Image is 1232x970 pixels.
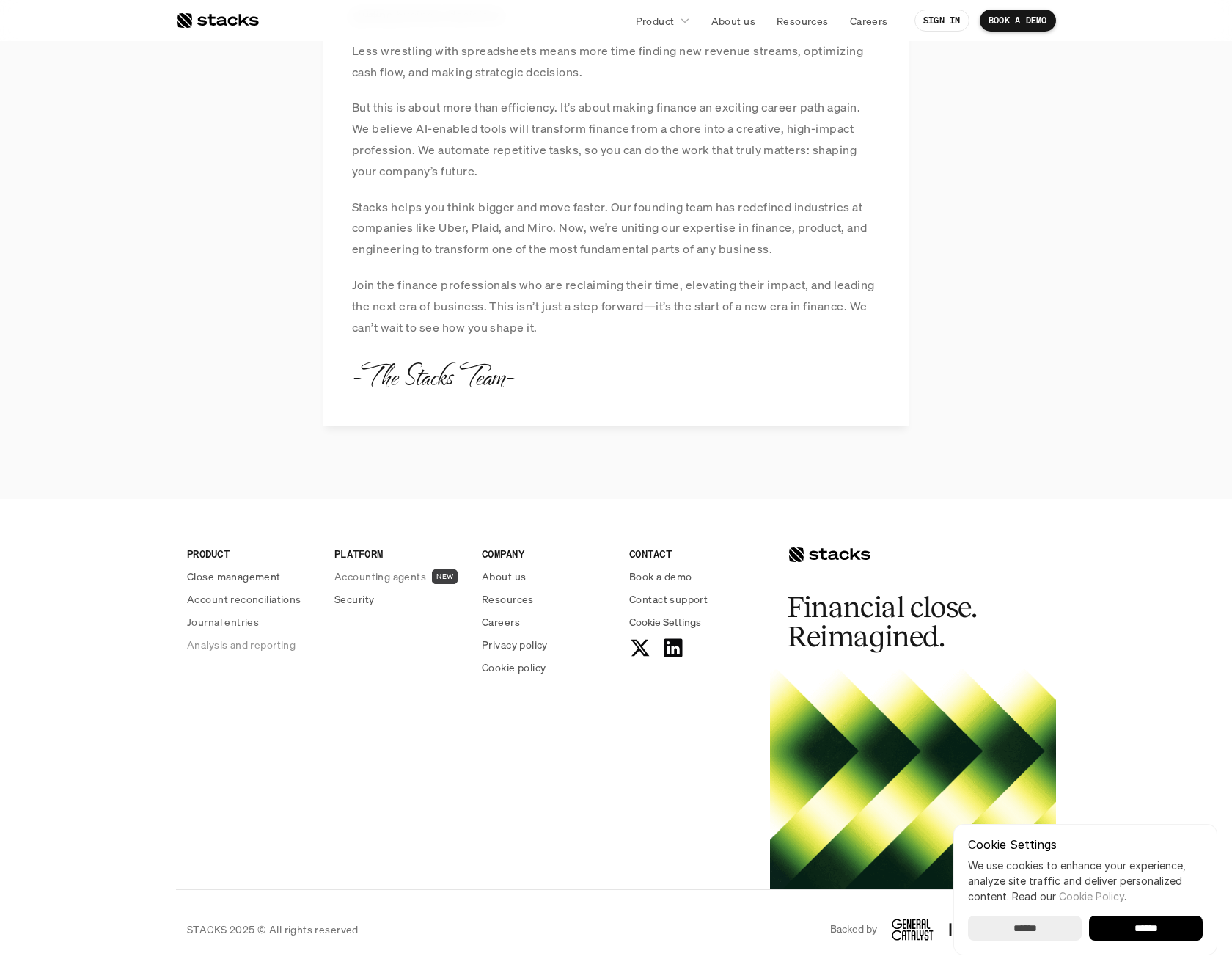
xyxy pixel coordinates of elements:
[482,614,520,630] p: Careers
[923,15,961,26] p: SIGN IN
[187,591,301,607] p: Account reconciliations
[334,591,374,607] p: Security
[482,569,526,584] p: About us
[187,614,317,630] a: Journal entries
[788,593,1008,652] h2: Financial close. Reimagined.
[482,546,612,561] p: COMPANY
[352,197,880,260] p: Stacks helps you think bigger and move faster. Our founding team has redefined industries at comp...
[968,858,1203,904] p: We use cookies to enhance your experience, analyze site traffic and deliver personalized content.
[482,591,534,607] p: Resources
[482,637,548,652] p: Privacy policy
[703,7,764,34] a: About us
[482,637,612,652] a: Privacy policy
[352,97,880,181] p: But this is about more than efficiency. It’s about making finance an exciting career path again. ...
[629,614,701,630] button: Cookie Trigger
[187,546,317,561] p: PRODUCT
[482,591,612,607] a: Resources
[629,569,692,584] p: Book a demo
[1012,890,1126,902] span: Read our .
[334,569,464,584] a: Accounting agentsNEW
[980,10,1056,32] a: BOOK A DEMO
[334,546,464,561] p: PLATFORM
[841,7,897,34] a: Careers
[187,637,296,652] p: Analysis and reporting
[187,591,317,607] a: Account reconciliations
[629,591,759,607] a: Contact support
[1059,890,1124,902] a: Cookie Policy
[482,614,612,630] a: Careers
[334,569,426,584] p: Accounting agents
[482,569,612,584] a: About us
[629,614,701,630] span: Cookie Settings
[830,923,877,936] p: Backed by
[352,274,880,338] p: Join the finance professionals who are reclaiming their time, elevating their impact, and leading...
[482,660,546,675] p: Cookie policy
[352,355,513,395] p: -The Stacks Team-
[968,839,1203,850] p: Cookie Settings
[187,569,281,584] p: Close management
[989,15,1047,26] p: BOOK A DEMO
[629,546,759,561] p: CONTACT
[187,569,317,584] a: Close management
[629,569,759,584] a: Book a demo
[187,637,317,652] a: Analysis and reporting
[334,591,464,607] a: Security
[768,7,837,34] a: Resources
[187,922,359,937] p: STACKS 2025 © All rights reserved
[187,614,259,630] p: Journal entries
[711,13,755,29] p: About us
[636,13,675,29] p: Product
[914,10,969,32] a: SIGN IN
[436,572,453,580] h2: NEW
[850,13,888,29] p: Careers
[629,591,708,607] p: Contact support
[777,13,829,29] p: Resources
[352,40,880,83] p: Less wrestling with spreadsheets means more time finding new revenue streams, optimizing cash flo...
[482,660,612,675] a: Cookie policy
